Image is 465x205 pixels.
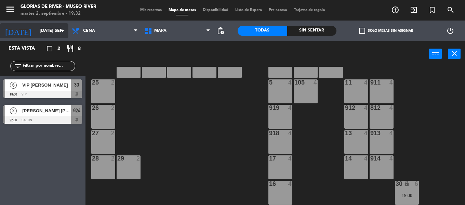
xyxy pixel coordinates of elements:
div: 4 [288,155,292,162]
div: 4 [364,79,368,86]
span: 924 [73,106,80,115]
span: Mis reservas [137,8,165,12]
div: 4 [364,130,368,136]
div: 105 [294,79,295,86]
div: Esta vista [3,44,49,53]
div: 812 [370,105,371,111]
i: add_circle_outline [391,6,399,14]
div: 911 [370,79,371,86]
button: power_input [429,49,442,59]
i: arrow_drop_down [58,27,67,35]
div: 29 [117,155,118,162]
div: Sin sentar [287,26,337,36]
div: 2 [111,105,115,111]
i: close [450,49,459,57]
div: 4 [389,155,394,162]
span: Disponibilidad [199,8,232,12]
div: 2 [111,79,115,86]
div: 4 [314,79,318,86]
div: 4 [288,79,292,86]
i: lock [404,181,410,187]
span: 8 [78,45,81,53]
label: Solo mesas sin asignar [359,28,413,34]
div: 4 [364,155,368,162]
i: turned_in_not [428,6,436,14]
i: filter_list [14,62,22,70]
span: 6 [10,82,17,89]
span: MAPA [154,28,167,33]
span: Pre-acceso [265,8,291,12]
i: power_input [431,49,440,57]
span: 2 [57,45,60,53]
div: 4 [389,79,394,86]
div: 913 [370,130,371,136]
div: 4 [389,105,394,111]
div: 4 [288,181,292,187]
input: Filtrar por nombre... [22,62,75,70]
span: Mapa de mesas [165,8,199,12]
div: 4 [288,105,292,111]
div: 6 [415,181,419,187]
i: crop_square [45,44,54,53]
span: check_box_outline_blank [359,28,365,34]
button: close [448,49,461,59]
div: 4 [389,130,394,136]
span: VIP [PERSON_NAME] [22,81,71,89]
div: 2 [111,155,115,162]
div: Glorias de River - Museo River [21,3,96,10]
div: 2 [111,130,115,136]
span: Lista de Espera [232,8,265,12]
div: 30 [396,181,396,187]
i: restaurant [66,44,74,53]
i: search [447,6,455,14]
span: pending_actions [216,27,225,35]
div: 4 [364,105,368,111]
i: menu [5,4,15,14]
div: 914 [370,155,371,162]
span: 2 [10,107,17,114]
i: exit_to_app [410,6,418,14]
span: Cena [83,28,95,33]
div: martes 2. septiembre - 19:32 [21,10,96,17]
div: Todas [238,26,287,36]
span: [PERSON_NAME] [PERSON_NAME] [22,107,71,114]
span: Tarjetas de regalo [291,8,329,12]
span: 30 [74,81,79,89]
div: 2 [136,155,141,162]
i: power_settings_new [446,27,454,35]
button: menu [5,4,15,17]
div: 19:00 [395,193,419,198]
div: 4 [288,130,292,136]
